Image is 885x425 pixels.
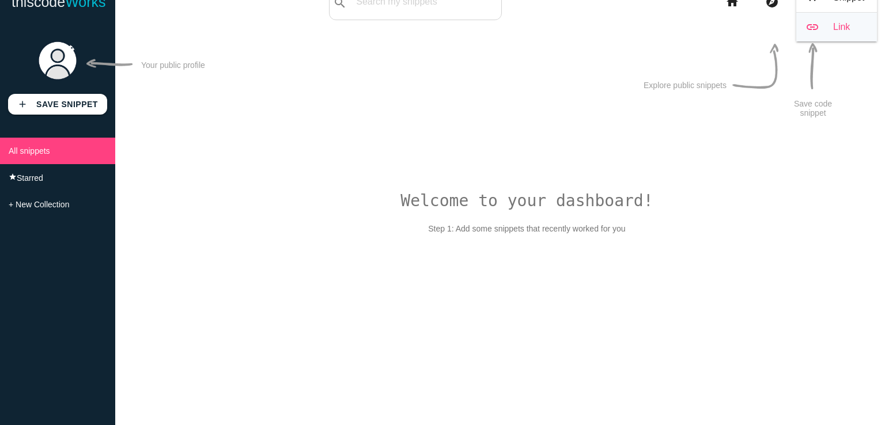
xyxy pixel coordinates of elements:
[36,100,98,109] b: Save Snippet
[796,13,877,41] a: linkLink
[805,21,819,33] i: link
[644,81,727,90] p: Explore public snippets
[9,200,69,209] span: + New Collection
[17,94,28,115] i: add
[86,40,133,86] img: str-arrow.svg
[9,173,17,181] i: star
[37,40,78,81] img: user.png
[8,94,107,115] a: addSave Snippet
[732,43,778,89] img: curv-arrow.svg
[790,43,836,89] img: str-arrow.svg
[141,60,205,78] p: Your public profile
[17,173,43,183] span: Starred
[790,99,836,117] p: Save code snippet
[9,146,50,155] span: All snippets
